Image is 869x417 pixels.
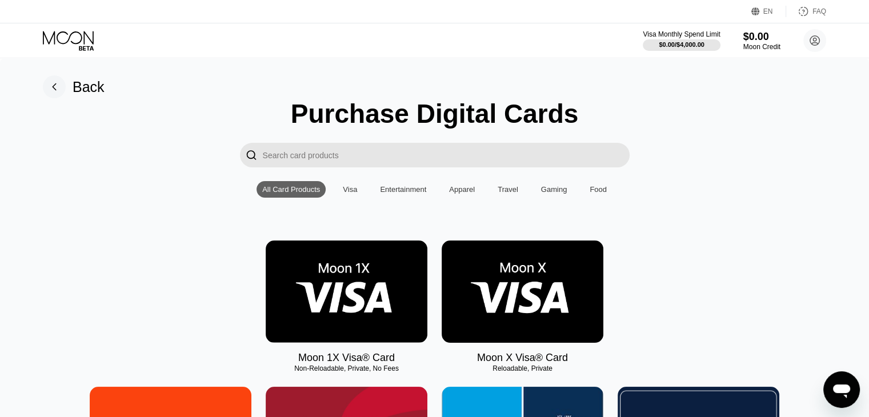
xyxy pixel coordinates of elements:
div: Visa Monthly Spend Limit [643,30,720,38]
div: EN [751,6,786,17]
div: Entertainment [374,181,432,198]
div: Back [73,79,105,95]
iframe: زر إطلاق نافذة المراسلة [823,371,860,408]
div: $0.00 / $4,000.00 [659,41,704,48]
div: Moon X Visa® Card [477,352,568,364]
div: $0.00Moon Credit [743,31,780,51]
div: Apparel [449,185,475,194]
div: Visa Monthly Spend Limit$0.00/$4,000.00 [643,30,720,51]
div: Non-Reloadable, Private, No Fees [266,364,427,372]
div: Gaming [541,185,567,194]
div: Moon 1X Visa® Card [298,352,395,364]
div: Entertainment [380,185,426,194]
input: Search card products [263,143,630,167]
div:  [246,149,257,162]
div: Travel [498,185,518,194]
div: Food [590,185,607,194]
div: $0.00 [743,31,780,43]
div: All Card Products [257,181,326,198]
div: EN [763,7,773,15]
div: All Card Products [262,185,320,194]
div:  [240,143,263,167]
div: Purchase Digital Cards [291,98,579,129]
div: Moon Credit [743,43,780,51]
div: FAQ [812,7,826,15]
div: Reloadable, Private [442,364,603,372]
div: Apparel [443,181,480,198]
div: Visa [337,181,363,198]
div: Travel [492,181,524,198]
div: Food [584,181,612,198]
div: FAQ [786,6,826,17]
div: Gaming [535,181,573,198]
div: Visa [343,185,357,194]
div: Back [43,75,105,98]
